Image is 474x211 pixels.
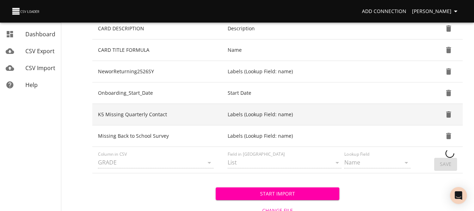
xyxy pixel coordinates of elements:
[362,7,406,16] span: Add Connection
[92,18,222,39] td: CARD DESCRIPTION
[450,187,467,204] div: Open Intercom Messenger
[11,6,41,16] img: CSV Loader
[25,64,55,72] span: CSV Import
[25,30,55,38] span: Dashboard
[221,190,333,198] span: Start Import
[98,152,127,156] label: Column in CSV
[25,47,55,55] span: CSV Export
[412,7,460,16] span: [PERSON_NAME]
[92,125,222,147] td: Missing Back to School Survey
[25,81,38,89] span: Help
[359,5,409,18] a: Add Connection
[92,61,222,82] td: NeworReturning2526SY
[440,106,457,123] button: Delete
[216,187,339,200] button: Start Import
[440,63,457,80] button: Delete
[344,152,369,156] label: Lookup Field
[440,85,457,101] button: Delete
[409,5,463,18] button: [PERSON_NAME]
[222,61,426,82] td: Labels (Lookup Field: name)
[92,39,222,61] td: CARD TITLE FORMULA
[440,20,457,37] button: Delete
[440,42,457,58] button: Delete
[222,104,426,125] td: Labels (Lookup Field: name)
[222,125,426,147] td: Labels (Lookup Field: name)
[92,104,222,125] td: K5 Missing Quarterly Contact
[92,82,222,104] td: Onboarding_Start_Date
[222,39,426,61] td: Name
[228,152,285,156] label: Field in [GEOGRAPHIC_DATA]
[222,82,426,104] td: Start Date
[222,18,426,39] td: Description
[440,128,457,144] button: Delete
